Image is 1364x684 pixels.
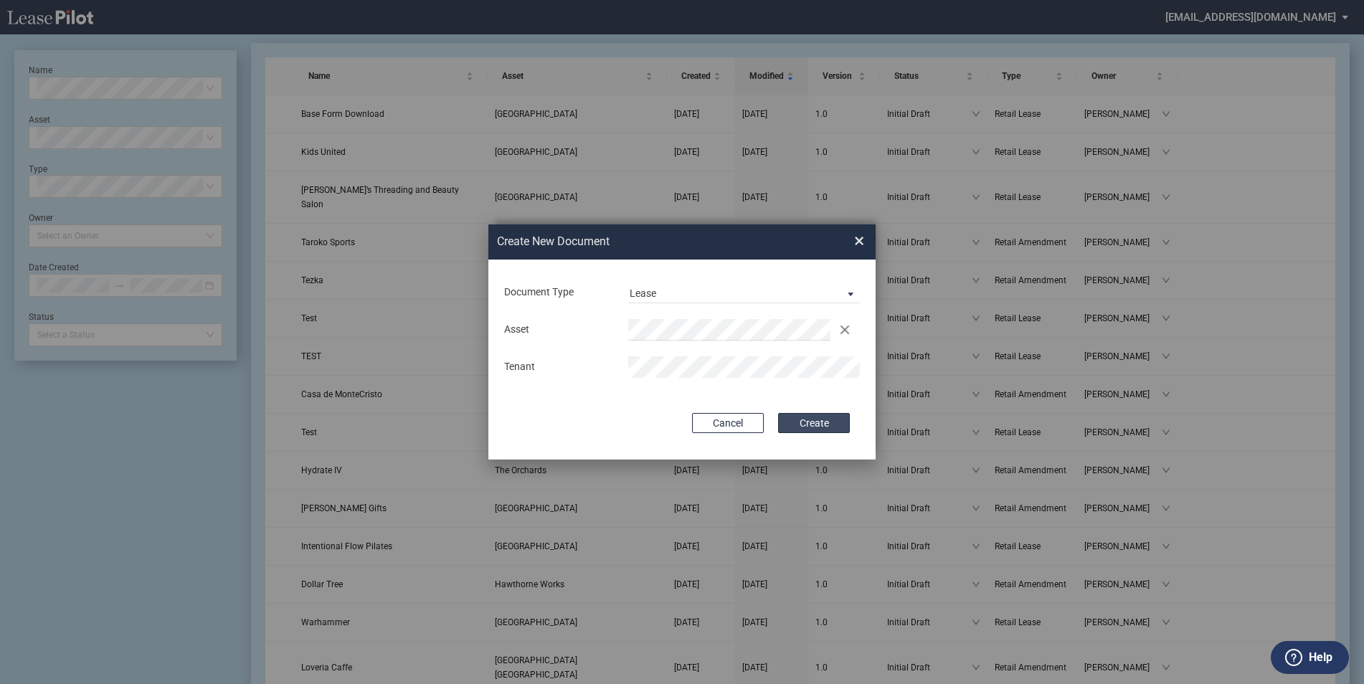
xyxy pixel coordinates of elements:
[496,323,620,337] div: Asset
[1309,648,1332,667] label: Help
[854,230,864,253] span: ×
[630,288,656,299] div: Lease
[778,413,850,433] button: Create
[628,282,860,303] md-select: Document Type: Lease
[488,224,876,460] md-dialog: Create New ...
[496,360,620,374] div: Tenant
[496,285,620,300] div: Document Type
[692,413,764,433] button: Cancel
[497,234,802,250] h2: Create New Document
